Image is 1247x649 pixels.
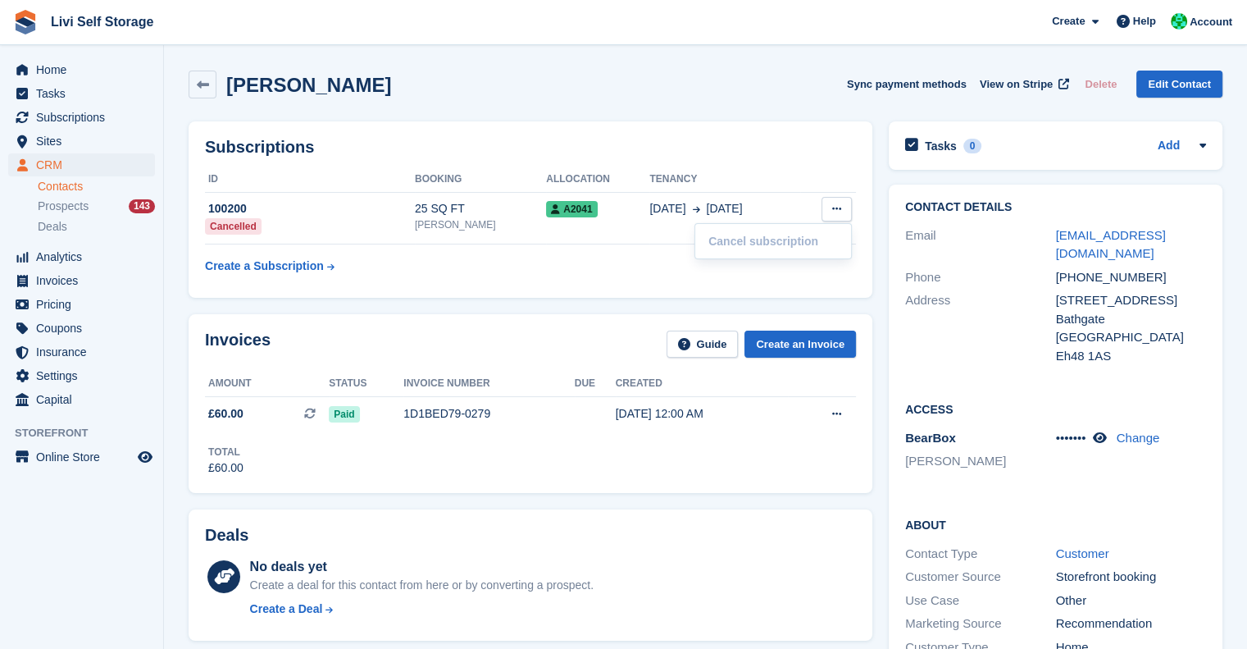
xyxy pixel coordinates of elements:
[36,340,134,363] span: Insurance
[403,405,574,423] div: 1D1BED79-0279
[8,245,155,268] a: menu
[905,592,1056,610] div: Use Case
[205,251,335,281] a: Create a Subscription
[38,198,155,215] a: Prospects 143
[135,447,155,467] a: Preview store
[403,371,574,397] th: Invoice number
[905,545,1056,564] div: Contact Type
[744,331,856,358] a: Create an Invoice
[1056,328,1207,347] div: [GEOGRAPHIC_DATA]
[702,231,844,252] p: Cancel subscription
[1056,310,1207,329] div: Bathgate
[205,526,248,545] h2: Deals
[15,425,163,441] span: Storefront
[205,331,271,358] h2: Invoices
[8,269,155,292] a: menu
[1052,13,1085,30] span: Create
[1056,546,1109,560] a: Customer
[905,201,1206,214] h2: Contact Details
[616,405,789,423] div: [DATE] 12:00 AM
[415,200,546,217] div: 25 SQ FT
[226,74,391,96] h2: [PERSON_NAME]
[36,153,134,176] span: CRM
[1056,291,1207,310] div: [STREET_ADDRESS]
[44,8,160,35] a: Livi Self Storage
[36,82,134,105] span: Tasks
[205,167,415,193] th: ID
[36,293,134,316] span: Pricing
[415,167,546,193] th: Booking
[36,317,134,340] span: Coupons
[1056,615,1207,633] div: Recommendation
[205,371,329,397] th: Amount
[36,388,134,411] span: Capital
[925,139,957,153] h2: Tasks
[905,516,1206,532] h2: About
[38,218,155,235] a: Deals
[250,601,594,618] a: Create a Deal
[205,138,856,157] h2: Subscriptions
[205,200,415,217] div: 100200
[208,405,243,423] span: £60.00
[329,406,359,423] span: Paid
[1056,431,1086,445] span: •••••••
[649,167,800,193] th: Tenancy
[8,130,155,153] a: menu
[1190,14,1232,30] span: Account
[250,557,594,577] div: No deals yet
[905,400,1206,417] h2: Access
[973,71,1072,98] a: View on Stripe
[250,601,323,618] div: Create a Deal
[1056,592,1207,610] div: Other
[13,10,38,34] img: stora-icon-8386f47178a22dfd0bd8f6a31ec36ba5ce8667c1dd55bd0f319d3a0aa187defe.svg
[1171,13,1187,30] img: Joe Robertson
[38,219,67,235] span: Deals
[329,371,403,397] th: Status
[129,199,155,213] div: 143
[667,331,739,358] a: Guide
[208,459,243,477] div: £60.00
[616,371,789,397] th: Created
[8,153,155,176] a: menu
[649,200,685,217] span: [DATE]
[905,452,1056,471] li: [PERSON_NAME]
[8,106,155,129] a: menu
[36,106,134,129] span: Subscriptions
[905,291,1056,365] div: Address
[8,317,155,340] a: menu
[36,58,134,81] span: Home
[415,217,546,232] div: [PERSON_NAME]
[205,258,324,275] div: Create a Subscription
[8,58,155,81] a: menu
[546,167,649,193] th: Allocation
[38,179,155,194] a: Contacts
[1133,13,1156,30] span: Help
[1056,228,1166,261] a: [EMAIL_ADDRESS][DOMAIN_NAME]
[1056,268,1207,287] div: [PHONE_NUMBER]
[38,199,89,214] span: Prospects
[8,340,155,363] a: menu
[8,293,155,316] a: menu
[36,269,134,292] span: Invoices
[1056,568,1207,587] div: Storefront booking
[963,139,982,153] div: 0
[8,364,155,387] a: menu
[36,364,134,387] span: Settings
[706,200,742,217] span: [DATE]
[905,226,1056,263] div: Email
[1136,71,1222,98] a: Edit Contact
[36,446,134,468] span: Online Store
[8,82,155,105] a: menu
[905,268,1056,287] div: Phone
[546,201,597,217] span: A2041
[905,431,956,445] span: BearBox
[905,568,1056,587] div: Customer Source
[36,245,134,268] span: Analytics
[905,615,1056,633] div: Marketing Source
[1078,71,1123,98] button: Delete
[208,445,243,459] div: Total
[847,71,967,98] button: Sync payment methods
[8,388,155,411] a: menu
[250,577,594,594] div: Create a deal for this contact from here or by converting a prospect.
[980,76,1053,93] span: View on Stripe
